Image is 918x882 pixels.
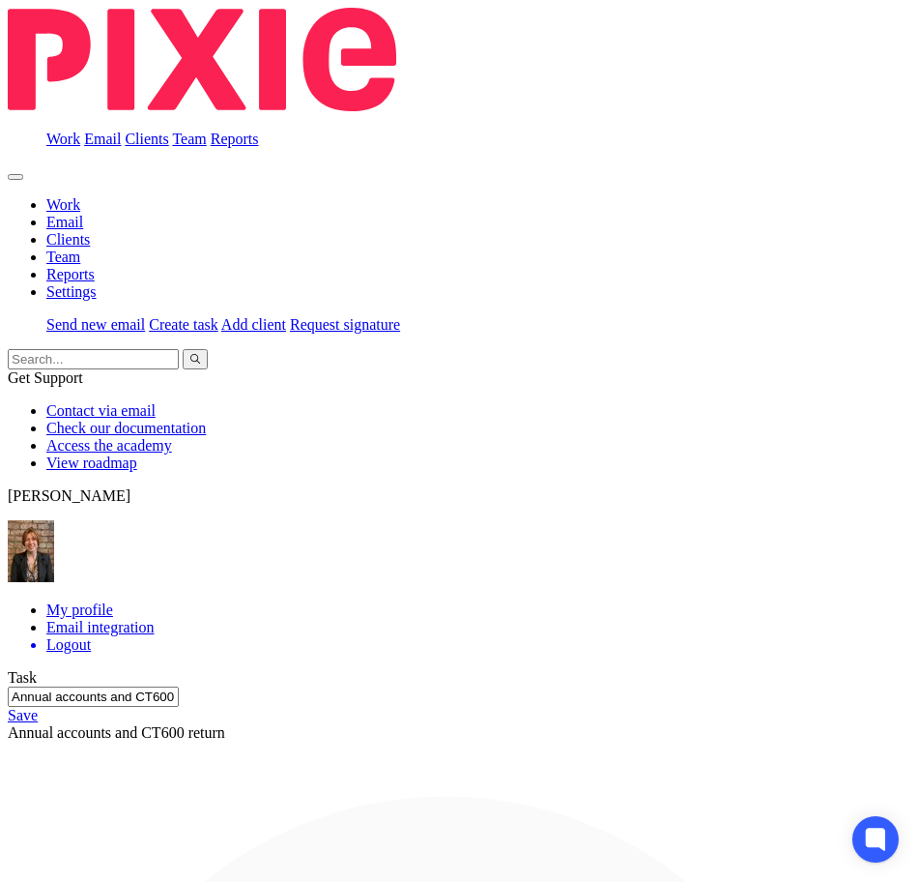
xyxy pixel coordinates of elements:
div: Annual accounts and CT600 return [8,687,910,742]
label: Task [8,669,37,686]
a: Clients [125,131,168,147]
a: Clients [46,231,90,248]
a: Contact via email [46,402,156,419]
a: Send new email [46,316,145,333]
a: My profile [46,602,113,618]
img: WhatsApp%20Image%202025-04-23%20at%2010.20.30_16e186ec.jpg [8,520,54,582]
a: Email integration [46,619,155,635]
a: Logout [46,636,910,654]
a: Work [46,131,80,147]
a: Reports [211,131,259,147]
img: Pixie [8,8,396,111]
a: Check our documentation [46,420,206,436]
a: Create task [149,316,218,333]
a: Work [46,196,80,213]
button: Search [183,349,208,369]
a: Settings [46,283,97,300]
a: Team [172,131,206,147]
span: Logout [46,636,91,653]
a: Add client [221,316,286,333]
a: Email [84,131,121,147]
input: Search [8,349,179,369]
div: Annual accounts and CT600 return [8,724,910,742]
p: [PERSON_NAME] [8,487,910,505]
a: Team [46,249,80,265]
a: Email [46,214,83,230]
a: Reports [46,266,95,282]
a: Access the academy [46,437,172,454]
a: Request signature [290,316,400,333]
a: View roadmap [46,455,137,471]
a: Save [8,707,38,723]
span: Get Support [8,369,83,386]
